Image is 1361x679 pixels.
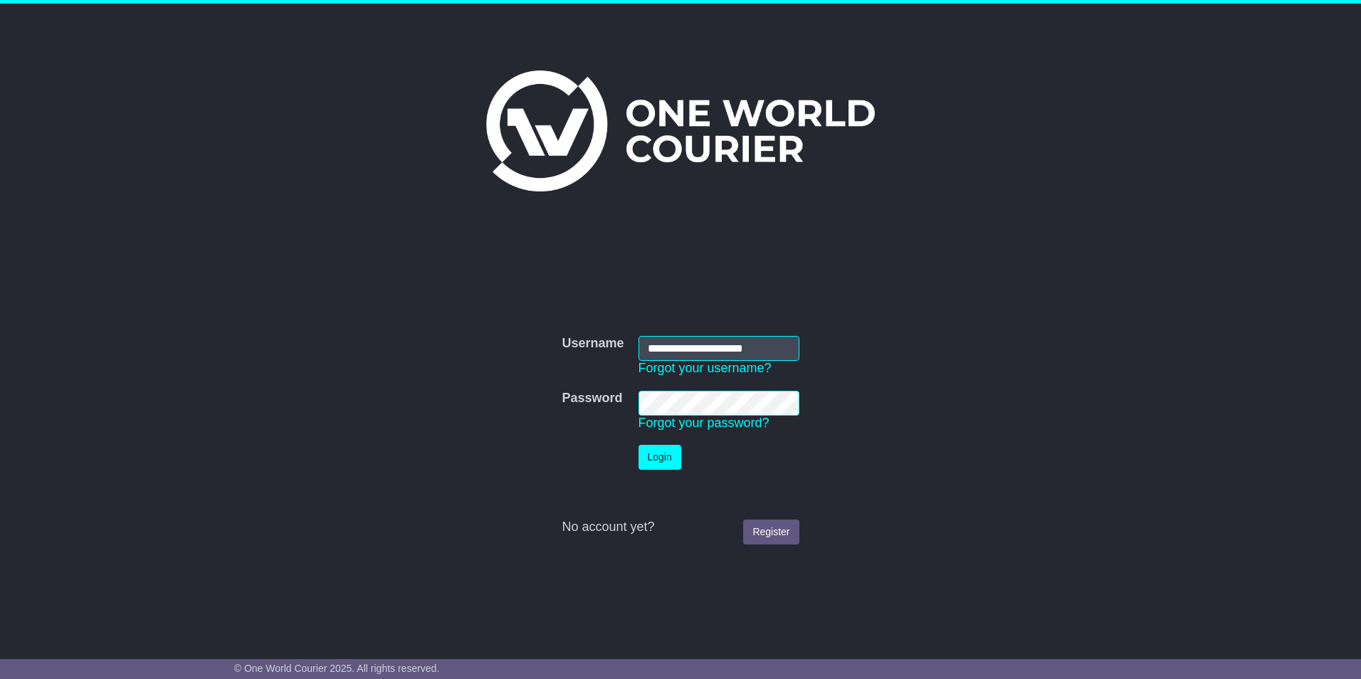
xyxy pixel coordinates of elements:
label: Password [562,391,622,406]
a: Register [743,520,799,544]
span: © One World Courier 2025. All rights reserved. [234,663,440,674]
label: Username [562,336,624,352]
a: Forgot your password? [639,416,769,430]
div: No account yet? [562,520,799,535]
img: One World [486,70,875,191]
button: Login [639,445,681,470]
a: Forgot your username? [639,361,772,375]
